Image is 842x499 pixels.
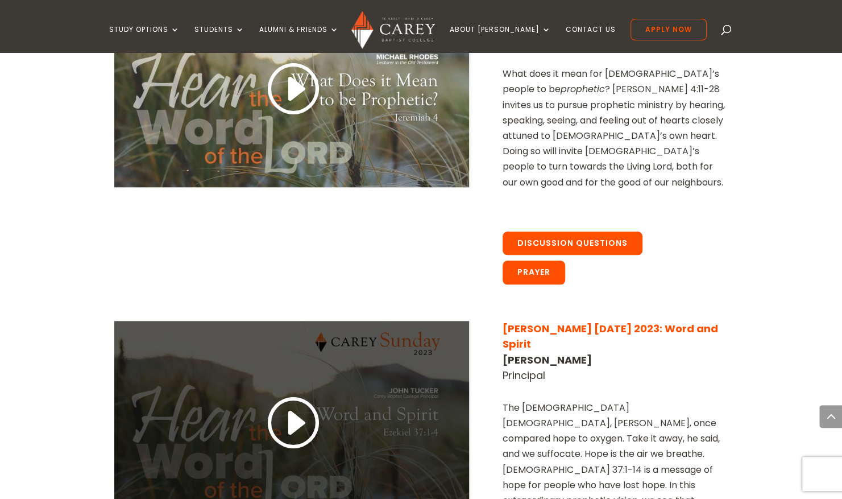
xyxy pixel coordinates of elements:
[503,67,719,96] span: What does it mean for [DEMOGRAPHIC_DATA]’s people to be
[123,23,318,40] h2: Support [PERSON_NAME]
[103,61,338,157] p: Would you or your [DEMOGRAPHIC_DATA] consider donating to [PERSON_NAME]? Your donation will help ...
[259,26,339,52] a: Alumni & Friends
[351,11,435,49] img: Carey Baptist College
[64,428,378,463] div: Secure Donation
[194,26,244,52] a: Students
[561,83,605,96] em: prophetic
[631,19,707,40] a: Apply Now
[109,26,180,52] a: Study Options
[503,321,728,383] p: Principal
[450,26,551,52] a: About [PERSON_NAME]
[566,26,616,52] a: Contact Us
[503,83,725,188] span: ? [PERSON_NAME] 4:11-28 invites us to pursue prophetic ministry by hearing, speaking, seeing, and...
[154,375,288,411] button: Donate Now
[503,353,592,367] strong: [PERSON_NAME]
[64,174,378,348] img: Carey-Sunday-2025_PowerPoint-Slide-scaled.jpg
[503,261,565,284] a: Prayer
[503,321,718,351] strong: [PERSON_NAME] [DATE] 2023: Word and Spirit
[503,232,642,255] a: Discussion Questions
